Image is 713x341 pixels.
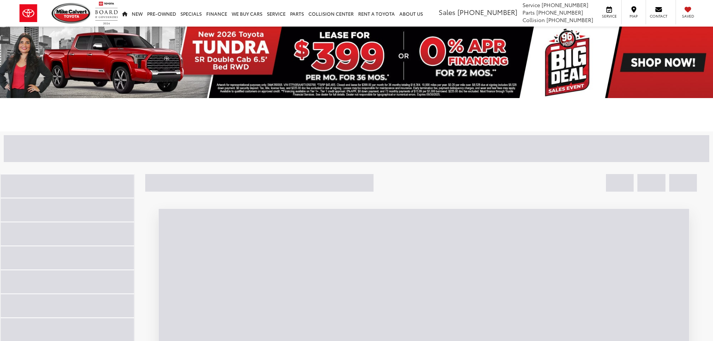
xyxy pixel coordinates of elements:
span: Service [522,1,540,9]
span: [PHONE_NUMBER] [536,9,583,16]
span: Contact [650,13,667,19]
span: Collision [522,16,545,24]
span: Saved [680,13,696,19]
span: Service [601,13,618,19]
span: [PHONE_NUMBER] [457,7,517,17]
span: Map [625,13,642,19]
img: Mike Calvert Toyota [52,3,91,24]
span: [PHONE_NUMBER] [542,1,588,9]
span: Parts [522,9,535,16]
span: Sales [439,7,455,17]
span: [PHONE_NUMBER] [546,16,593,24]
